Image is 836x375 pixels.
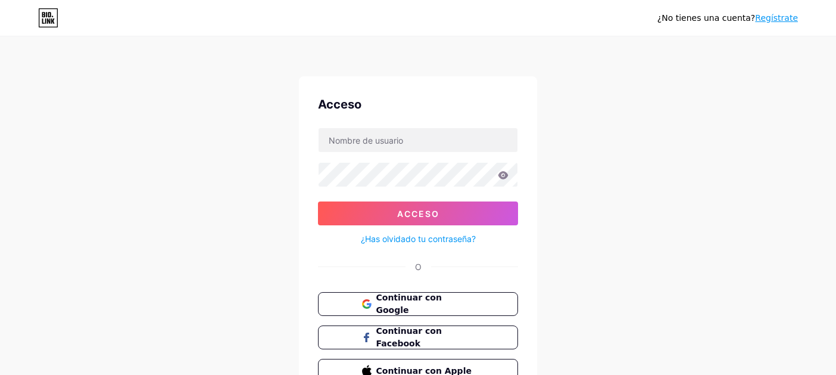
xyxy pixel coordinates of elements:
[397,209,439,219] font: Acceso
[415,262,422,272] font: O
[361,233,476,245] a: ¿Has olvidado tu contraseña?
[376,326,442,348] font: Continuar con Facebook
[318,202,518,225] button: Acceso
[319,128,517,152] input: Nombre de usuario
[318,326,518,349] button: Continuar con Facebook
[361,234,476,244] font: ¿Has olvidado tu contraseña?
[318,97,361,111] font: Acceso
[318,292,518,316] button: Continuar con Google
[755,13,798,23] a: Regístrate
[657,13,755,23] font: ¿No tienes una cuenta?
[376,293,442,315] font: Continuar con Google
